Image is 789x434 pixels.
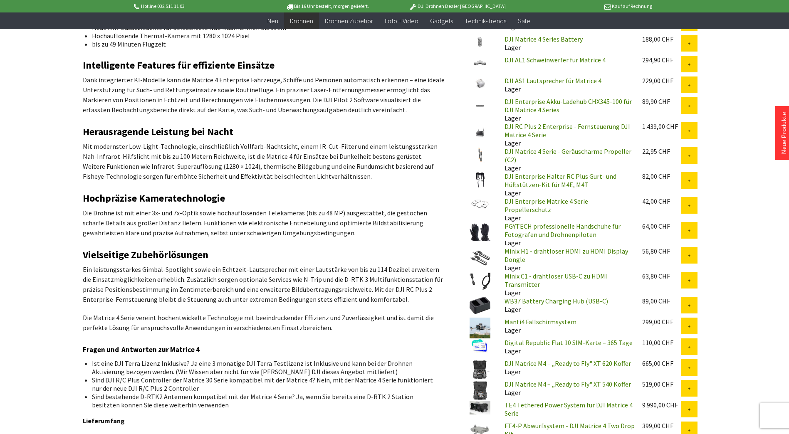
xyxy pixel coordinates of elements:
div: Lager [498,122,636,147]
a: DJI AS1 Lautsprecher für Matrice 4 [505,76,601,85]
div: 519,00 CHF [642,380,681,388]
span: Sale [518,17,530,25]
div: 82,00 CHF [642,172,681,180]
div: Lager [498,172,636,197]
p: DJI Drohnen Dealer [GEOGRAPHIC_DATA] [392,1,522,11]
a: Sale [512,12,536,30]
img: Digital Republic Flat 10 SIM-Karte – 365 Tage [470,338,490,353]
div: 63,80 CHF [642,272,681,280]
a: Neue Produkte [779,112,788,154]
div: 89,90 CHF [642,97,681,106]
div: 665,00 CHF [642,359,681,367]
img: Minix H1 - drahtloser HDMI zu HDMI Display Dongle [470,247,490,268]
a: DJI Matrice M4 – „Ready to Fly" XT 540 Koffer [505,380,631,388]
a: Manti4 Fallschirmsystem [505,318,576,326]
div: Lager [498,197,636,222]
p: Die Drohne ist mit einer 3x- und 7x-Optik sowie hochauflösenden Telekameras (bis zu 48 MP) ausges... [83,208,445,238]
div: Lager [498,338,636,355]
img: Minix C1 - drahtloser USB-C zu HDMI Transmitter [470,272,490,290]
a: DJI Matrice 4 Series Battery [505,35,583,43]
p: Mit modernster Low-Light-Technologie, einschließlich Vollfarb-Nachtsicht, einem IR-Cut-Filter und... [83,141,445,181]
span: Drohnen Zubehör [325,17,373,25]
a: DJI Matrice 4 Serie - Geräuscharme Propeller (C2) [505,147,631,164]
a: Drohnen Zubehör [319,12,379,30]
img: DJI AS1 Lautsprecher für Matrice 4 [470,76,490,90]
img: DJI AL1 Schweinwerfer für Matrice 4 [470,56,490,69]
div: Lager [498,318,636,334]
div: 9.990,00 CHF [642,401,681,409]
img: DJI Matrice 4 Series Battery [470,35,490,49]
p: Bis 16 Uhr bestellt, morgen geliefert. [262,1,392,11]
a: DJI Enterprise Matrice 4 Serie Propellerschutz [505,197,588,214]
div: 89,00 CHF [642,297,681,305]
div: Lager [498,222,636,247]
p: Dank integrierter KI-Modelle kann die Matrice 4 Enterprise Fahrzeuge, Schiffe und Personen automa... [83,75,445,115]
img: PGYTECH professionelle Handschuhe für Fotografen und Drohnenpiloten [470,222,490,243]
span: Gadgets [430,17,453,25]
div: 299,00 CHF [642,318,681,326]
img: TE4 Tethered Power System für DJI Matrice 4 Serie [470,401,490,414]
div: Lager [498,35,636,52]
p: Kauf auf Rechnung [522,1,652,11]
img: DJI Matrice 4 Serie - Geräuscharme Propeller (C2) [470,147,490,163]
div: Lager [498,147,636,172]
a: Foto + Video [379,12,424,30]
a: Technik-Trends [459,12,512,30]
h3: Fragen und Antworten zur Matrice 4 [83,344,445,355]
a: DJI AL1 Schweinwerfer für Matrice 4 [505,56,606,64]
div: Lager [498,76,636,93]
div: 22,95 CHF [642,147,681,155]
strong: Vielseitige Zubehörlösungen [83,248,208,261]
div: Lager [498,247,636,272]
div: 1.439,00 CHF [642,122,681,131]
strong: Hochpräzise Kameratechnologie [83,192,225,205]
img: DJI Enterprise Matrice 4 Serie Propellerschutz [470,197,490,210]
strong: Herausragende Leistung bei Nacht [83,125,233,138]
li: Ist eine DJI Terra Lizenz Inklusive? Ja eine 3 monatige DJI Terra Testlizenz ist Inklusive und ka... [92,359,438,376]
li: Sind bestehende D-RTK2 Antennen kompatibel mit der Matrice 4 Serie? Ja, wenn Sie bereits eine D-R... [92,392,438,409]
a: DJI Enterprise Akku-Ladehub CHX345-100 für DJI Matrice 4 Series [505,97,632,114]
a: DJI Enterprise Halter RC Plus Gurt- und Hüftstützen-Kit für M4E, M4T [505,172,616,189]
div: 399,00 CHF [642,422,681,430]
img: Manti4 Fallschirmsystem [470,318,490,338]
div: 294,90 CHF [642,56,681,64]
img: WB37 Battery Charging Hub (USB-C) [470,297,490,314]
a: Drohnen [284,12,319,30]
img: DJI Matrice M4 – „Ready to Fly [470,359,490,380]
span: Foto + Video [385,17,418,25]
a: Gadgets [424,12,459,30]
a: DJI RC Plus 2 Enterprise - Fernsteuerung DJI Matrice 4 Serie [505,122,630,139]
img: DJI Enterprise Halter RC Plus Gurt- und Hüftstützen-Kit für M4E, M4T [470,172,490,188]
img: DJI RC Plus 2 Enterprise - Fernsteuerung DJI Matrice 4 Serie [470,122,490,143]
strong: Lieferumfang [83,417,125,425]
span: Technik-Trends [465,17,506,25]
li: Hochauflösende Thermal-Kamera mit 1280 x 1024 Pixel [92,32,438,40]
div: Lager [498,359,636,376]
li: bis zu 49 Minuten Flugzeit [92,40,438,48]
img: DJI Enterprise Akku-Ladehub CHX345-100 für DJI Matrice 4 Series [470,97,490,112]
a: WB37 Battery Charging Hub (USB-C) [505,297,608,305]
div: 56,80 CHF [642,247,681,255]
img: DJI Matrice M4 – „Ready to Fly [470,380,490,401]
p: Die Matrice 4 Serie vereint hochentwickelte Technologie mit beeindruckender Effizienz und Zuverlä... [83,313,445,333]
strong: Intelligente Features für effiziente Einsätze [83,59,275,72]
div: Lager [498,97,636,122]
div: 188,00 CHF [642,35,681,43]
p: Hotline 032 511 11 03 [133,1,262,11]
a: Neu [262,12,284,30]
a: Minix H1 - drahtloser HDMI zu HDMI Display Dongle [505,247,628,264]
a: Minix C1 - drahtloser USB-C zu HDMI Transmitter [505,272,607,289]
li: Sind DJI R/C Plus Controller der Matrice 30 Serie kompatibel mit der Matrice 4? Nein, mit der Mat... [92,376,438,392]
p: Ein leistungsstarkes Gimbal-Spotlight sowie ein Echtzeit-Lautsprecher mit einer Lautstärke von bi... [83,264,445,304]
a: DJI Matrice M4 – „Ready to Fly" XT 620 Koffer [505,359,631,367]
div: 42,00 CHF [642,197,681,205]
span: Drohnen [290,17,313,25]
a: PGYTECH professionelle Handschuhe für Fotografen und Drohnenpiloten [505,222,621,239]
div: 229,00 CHF [642,76,681,85]
div: 110,00 CHF [642,338,681,347]
div: Lager [498,380,636,397]
div: Lager [498,272,636,297]
span: Neu [267,17,278,25]
div: Lager [498,297,636,313]
a: Digital Republic Flat 10 SIM-Karte – 365 Tage [505,338,633,347]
